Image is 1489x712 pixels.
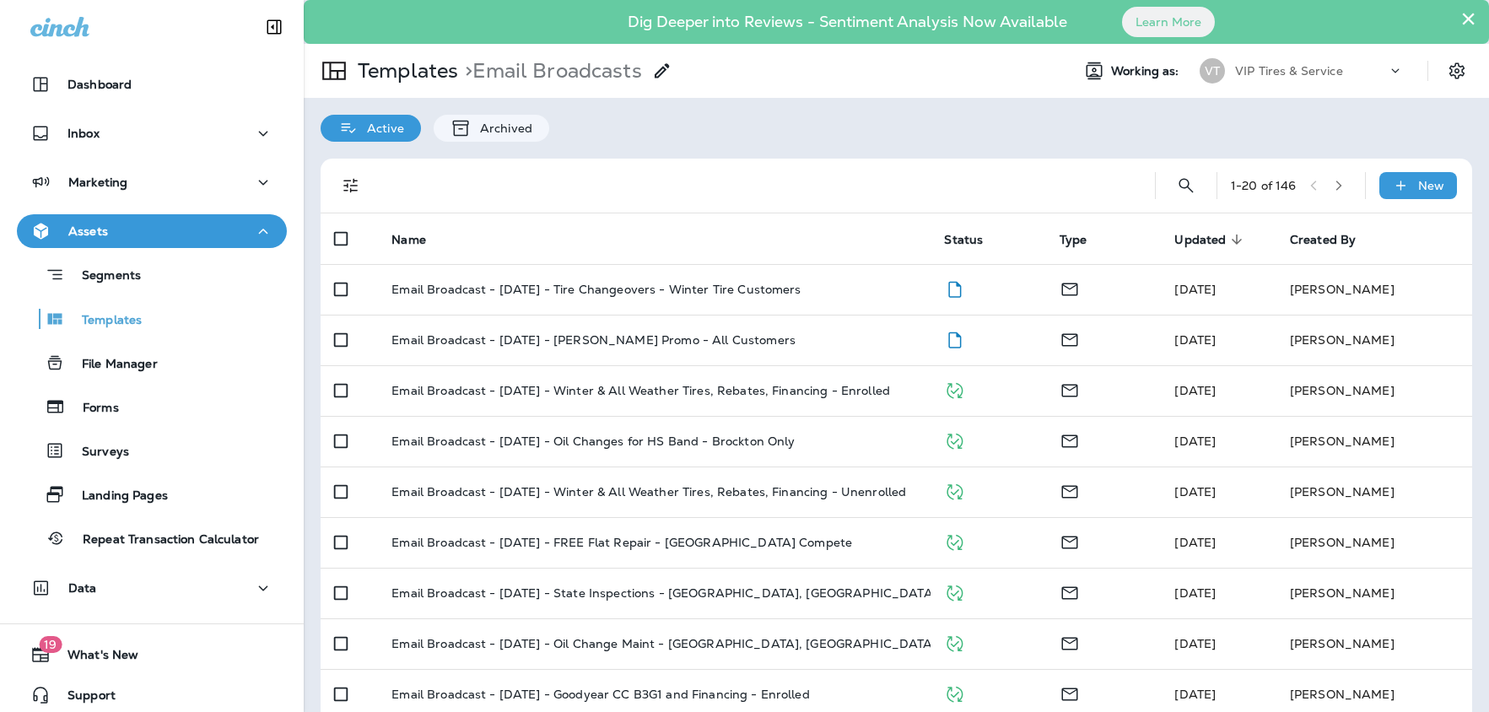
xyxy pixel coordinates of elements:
p: Assets [68,224,108,238]
button: Close [1460,5,1476,32]
span: Status [944,233,983,247]
p: Templates [351,58,458,84]
span: Type [1060,232,1109,247]
p: Marketing [68,175,127,189]
span: Email [1060,634,1080,650]
p: VIP Tires & Service [1235,64,1343,78]
span: Name [391,233,426,247]
span: Published [944,381,965,396]
button: Inbox [17,116,287,150]
span: Created By [1290,232,1378,247]
span: Melinda Vorhees [1174,687,1216,702]
p: Dashboard [67,78,132,91]
span: Email [1060,533,1080,548]
span: Melinda Vorhees [1174,535,1216,550]
span: Support [51,688,116,709]
span: Email [1060,483,1080,498]
td: [PERSON_NAME] [1276,315,1472,365]
p: Email Broadcast - [DATE] - Goodyear CC B3G1 and Financing - Enrolled [391,688,810,701]
span: Melinda Vorhees [1174,332,1216,348]
span: Melinda Vorhees [1174,585,1216,601]
button: Dashboard [17,67,287,101]
span: What's New [51,648,138,668]
td: [PERSON_NAME] [1276,365,1472,416]
button: Filters [334,169,368,202]
p: Landing Pages [65,488,168,504]
span: 19 [39,636,62,653]
span: Melinda Vorhees [1174,484,1216,499]
button: Search Templates [1169,169,1203,202]
p: File Manager [65,357,158,373]
span: Melinda Vorhees [1174,636,1216,651]
p: Email Broadcasts [458,58,641,84]
button: Marketing [17,165,287,199]
span: Melinda Vorhees [1174,282,1216,297]
button: Surveys [17,433,287,468]
button: Data [17,571,287,605]
button: Support [17,678,287,712]
p: Email Broadcast - [DATE] - State Inspections - [GEOGRAPHIC_DATA], [GEOGRAPHIC_DATA] [391,586,937,600]
p: Active [359,121,404,135]
span: Draft [944,331,965,346]
td: [PERSON_NAME] [1276,416,1472,467]
button: File Manager [17,345,287,380]
span: Name [391,232,448,247]
td: [PERSON_NAME] [1276,568,1472,618]
span: Working as: [1111,64,1183,78]
td: [PERSON_NAME] [1276,264,1472,315]
button: Learn More [1122,7,1215,37]
p: Forms [66,401,119,417]
p: Repeat Transaction Calculator [66,532,259,548]
span: Published [944,634,965,650]
span: Email [1060,331,1080,346]
span: Published [944,533,965,548]
span: Published [944,483,965,498]
button: Repeat Transaction Calculator [17,521,287,556]
span: Published [944,685,965,700]
p: Segments [65,268,141,285]
div: VT [1200,58,1225,84]
span: Updated [1174,232,1248,247]
span: Email [1060,584,1080,599]
span: Email [1060,280,1080,295]
p: Archived [472,121,532,135]
p: Email Broadcast - [DATE] - Tire Changeovers - Winter Tire Customers [391,283,801,296]
div: 1 - 20 of 146 [1231,179,1297,192]
button: Segments [17,256,287,293]
p: Dig Deeper into Reviews - Sentiment Analysis Now Available [579,19,1116,24]
button: Assets [17,214,287,248]
p: Email Broadcast - [DATE] - Winter & All Weather Tires, Rebates, Financing - Enrolled [391,384,890,397]
button: Forms [17,389,287,424]
span: Published [944,432,965,447]
span: Melinda Vorhees [1174,383,1216,398]
p: Email Broadcast - [DATE] - [PERSON_NAME] Promo - All Customers [391,333,796,347]
span: Melinda Vorhees [1174,434,1216,449]
p: New [1418,179,1444,192]
td: [PERSON_NAME] [1276,517,1472,568]
p: Data [68,581,97,595]
span: Published [944,584,965,599]
span: Updated [1174,233,1226,247]
span: Created By [1290,233,1356,247]
p: Email Broadcast - [DATE] - Oil Changes for HS Band - Brockton Only [391,434,795,448]
button: 19What's New [17,638,287,672]
span: Email [1060,381,1080,396]
button: Templates [17,301,287,337]
p: Email Broadcast - [DATE] - Winter & All Weather Tires, Rebates, Financing - Unenrolled [391,485,906,499]
button: Collapse Sidebar [251,10,298,44]
span: Draft [944,280,965,295]
p: Inbox [67,127,100,140]
span: Email [1060,432,1080,447]
p: Email Broadcast - [DATE] - FREE Flat Repair - [GEOGRAPHIC_DATA] Compete [391,536,852,549]
span: Type [1060,233,1087,247]
p: Email Broadcast - [DATE] - Oil Change Maint - [GEOGRAPHIC_DATA], [GEOGRAPHIC_DATA], [GEOGRAPHIC_D... [391,637,1075,650]
p: Surveys [65,445,129,461]
button: Landing Pages [17,477,287,512]
td: [PERSON_NAME] [1276,467,1472,517]
p: Templates [65,313,142,329]
span: Email [1060,685,1080,700]
td: [PERSON_NAME] [1276,618,1472,669]
span: Status [944,232,1005,247]
button: Settings [1442,56,1472,86]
